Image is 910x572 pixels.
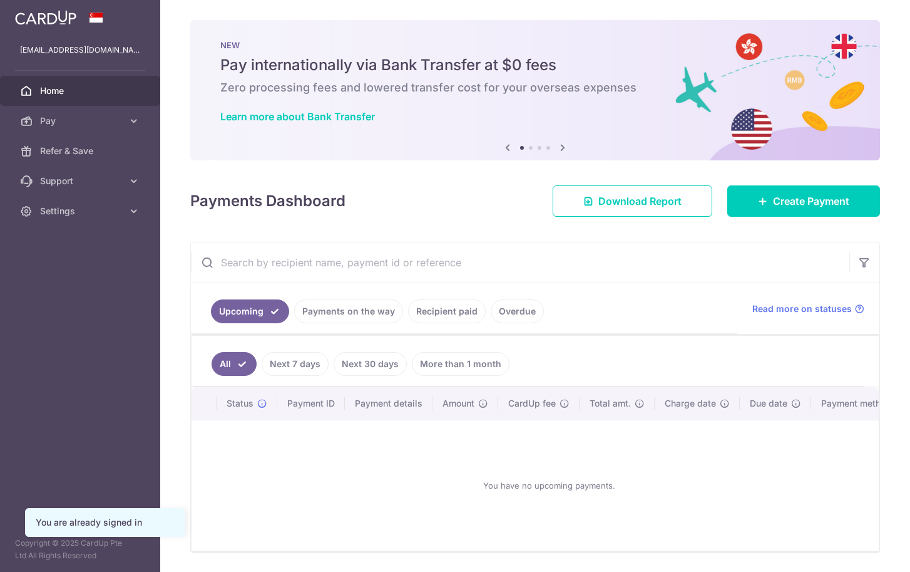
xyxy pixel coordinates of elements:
[227,397,253,410] span: Status
[190,20,880,160] img: Bank transfer banner
[750,397,787,410] span: Due date
[665,397,716,410] span: Charge date
[262,352,329,376] a: Next 7 days
[15,10,76,25] img: CardUp
[727,185,880,217] a: Create Payment
[752,303,852,315] span: Read more on statuses
[190,190,345,212] h4: Payments Dashboard
[752,303,864,315] a: Read more on statuses
[207,430,891,541] div: You have no upcoming payments.
[40,115,123,127] span: Pay
[36,516,175,529] div: You are already signed in
[412,352,509,376] a: More than 1 month
[40,85,123,97] span: Home
[191,242,849,283] input: Search by recipient name, payment id or reference
[212,352,257,376] a: All
[598,194,682,209] span: Download Report
[40,175,123,187] span: Support
[40,145,123,157] span: Refer & Save
[590,397,631,410] span: Total amt.
[220,80,850,95] h6: Zero processing fees and lowered transfer cost for your overseas expenses
[211,299,289,323] a: Upcoming
[811,387,906,420] th: Payment method
[508,397,556,410] span: CardUp fee
[773,194,849,209] span: Create Payment
[220,110,375,123] a: Learn more about Bank Transfer
[294,299,403,323] a: Payments on the way
[20,44,140,56] p: [EMAIL_ADDRESS][DOMAIN_NAME]
[40,205,123,217] span: Settings
[491,299,544,323] a: Overdue
[345,387,432,420] th: Payment details
[442,397,474,410] span: Amount
[553,185,712,217] a: Download Report
[220,55,850,75] h5: Pay internationally via Bank Transfer at $0 fees
[277,387,345,420] th: Payment ID
[408,299,486,323] a: Recipient paid
[220,40,850,50] p: NEW
[829,534,897,566] iframe: Opens a widget where you can find more information
[334,352,407,376] a: Next 30 days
